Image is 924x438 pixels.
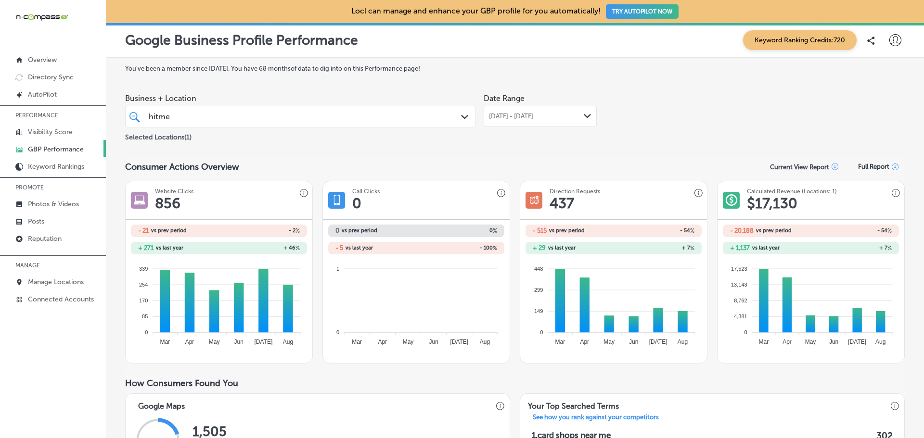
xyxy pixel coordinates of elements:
[139,282,148,288] tspan: 254
[525,413,667,424] a: See how you rank against your competitors
[255,338,273,345] tspan: [DATE]
[493,245,497,251] span: %
[743,30,857,50] span: Keyword Ranking Credits: 720
[730,227,754,234] h2: - 20,188
[352,195,361,212] h1: 0
[335,244,343,251] h2: - 5
[805,338,816,345] tspan: May
[15,13,68,22] img: 660ab0bf-5cc7-4cb8-ba1c-48b5ae0f18e60NCTV_CLogo_TV_Black_-500x88.png
[550,188,600,195] h3: Direction Requests
[887,227,892,234] span: %
[125,94,476,103] span: Business + Location
[744,329,747,335] tspan: 0
[811,245,892,251] h2: + 7
[747,188,837,195] h3: Calculated Revenue (Locations: 1)
[209,338,220,345] tspan: May
[125,162,239,172] span: Consumer Actions Overview
[185,338,194,345] tspan: Apr
[138,227,149,234] h2: - 21
[28,128,73,136] p: Visibility Score
[403,338,414,345] tspan: May
[858,163,889,170] span: Full Report
[450,338,469,345] tspan: [DATE]
[352,338,362,345] tspan: Mar
[416,227,497,234] h2: 0
[125,378,238,388] span: How Consumers Found You
[138,244,154,251] h2: + 271
[534,265,543,271] tspan: 448
[28,217,44,225] p: Posts
[534,287,543,293] tspan: 299
[614,227,694,234] h2: - 54
[28,200,79,208] p: Photos & Videos
[783,338,792,345] tspan: Apr
[848,338,866,345] tspan: [DATE]
[155,195,180,212] h1: 856
[629,338,638,345] tspan: Jun
[540,329,543,335] tspan: 0
[752,245,780,250] span: vs last year
[756,228,792,233] span: vs prev period
[125,32,358,48] p: Google Business Profile Performance
[28,56,57,64] p: Overview
[352,188,380,195] h3: Call Clicks
[604,338,615,345] tspan: May
[730,244,750,251] h2: + 1,137
[151,228,187,233] span: vs prev period
[606,4,679,19] button: TRY AUTOPILOT NOW
[887,245,892,251] span: %
[295,227,300,234] span: %
[219,245,300,251] h2: + 46
[335,227,339,234] h2: 0
[747,195,797,212] h1: $ 17,130
[28,235,62,243] p: Reputation
[295,245,300,251] span: %
[484,94,525,103] label: Date Range
[28,90,57,99] p: AutoPilot
[429,338,438,345] tspan: Jun
[28,145,84,153] p: GBP Performance
[520,394,627,413] h3: Your Top Searched Terms
[549,228,585,233] span: vs prev period
[283,338,293,345] tspan: Aug
[346,245,373,250] span: vs last year
[649,338,667,345] tspan: [DATE]
[731,282,747,288] tspan: 13,143
[139,265,148,271] tspan: 339
[690,245,694,251] span: %
[125,129,192,141] p: Selected Locations ( 1 )
[734,298,747,303] tspan: 8,762
[130,394,192,413] h3: Google Maps
[493,227,497,234] span: %
[614,245,694,251] h2: + 7
[160,338,170,345] tspan: Mar
[336,329,339,335] tspan: 0
[759,338,769,345] tspan: Mar
[548,245,576,250] span: vs last year
[28,73,74,81] p: Directory Sync
[342,228,377,233] span: vs prev period
[416,245,497,251] h2: - 100
[142,313,148,319] tspan: 85
[489,113,533,120] span: [DATE] - [DATE]
[28,295,94,303] p: Connected Accounts
[555,338,565,345] tspan: Mar
[219,227,300,234] h2: - 2
[734,313,747,319] tspan: 4,381
[533,227,547,234] h2: - 515
[125,65,905,72] label: You've been a member since [DATE] . You have 68 months of data to dig into on this Performance page!
[550,195,574,212] h1: 437
[580,338,590,345] tspan: Apr
[155,188,193,195] h3: Website Clicks
[28,278,84,286] p: Manage Locations
[534,308,543,314] tspan: 149
[28,163,84,171] p: Keyword Rankings
[875,338,885,345] tspan: Aug
[829,338,838,345] tspan: Jun
[811,227,892,234] h2: - 54
[678,338,688,345] tspan: Aug
[336,265,339,271] tspan: 1
[378,338,387,345] tspan: Apr
[533,244,546,251] h2: + 29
